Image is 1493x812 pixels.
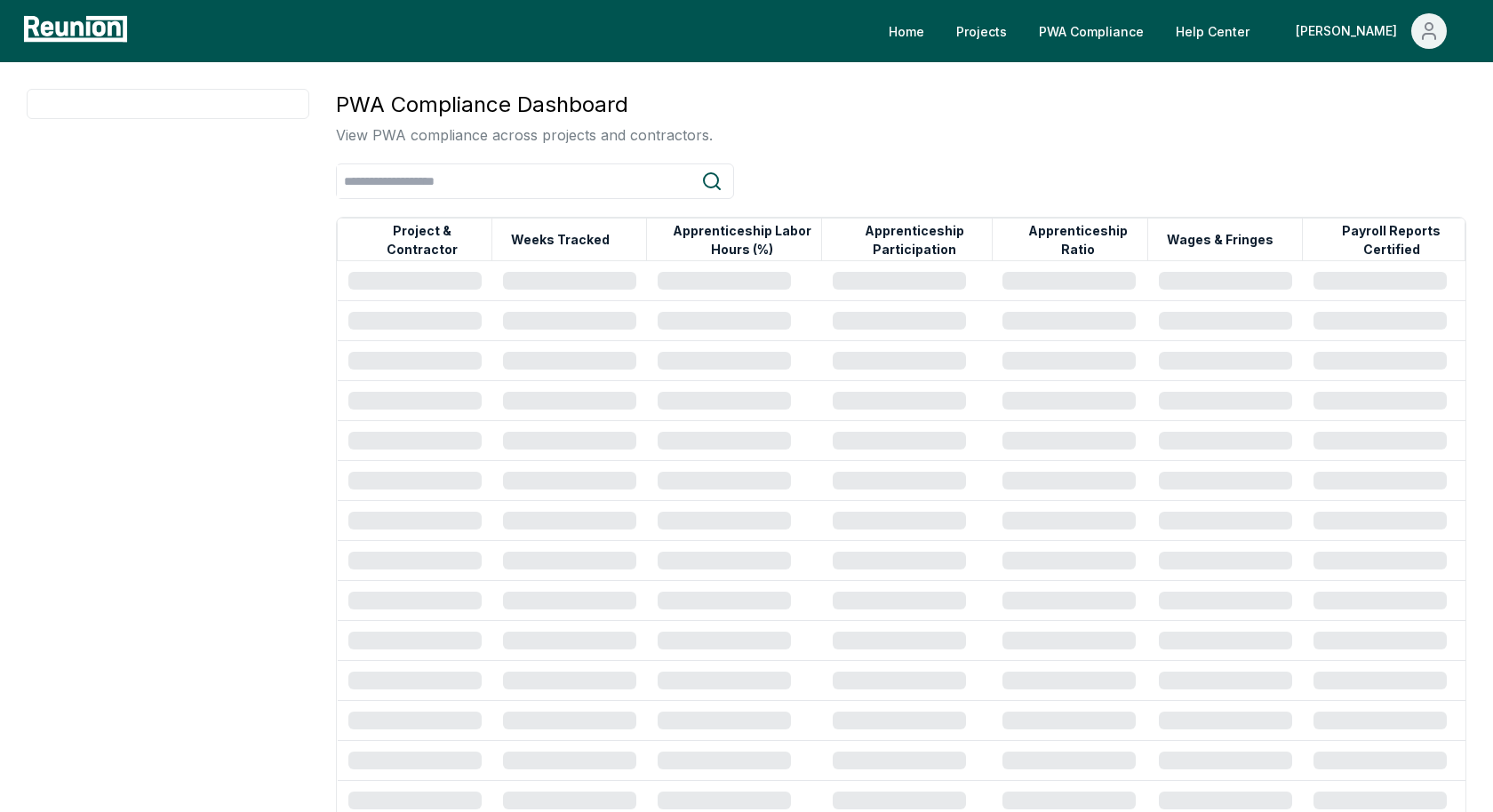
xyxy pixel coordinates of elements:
a: Home [874,13,938,49]
a: PWA Compliance [1025,13,1158,49]
button: Project & Contractor [353,222,491,258]
a: Projects [942,13,1021,49]
button: Apprenticeship Ratio [1008,222,1147,258]
button: Payroll Reports Certified [1318,222,1465,258]
a: Help Center [1162,13,1264,49]
h3: PWA Compliance Dashboard [336,89,713,121]
button: Weeks Tracked [507,222,613,258]
button: Apprenticeship Labor Hours (%) [662,222,821,258]
button: Wages & Fringes [1163,222,1277,258]
button: [PERSON_NAME] [1281,13,1461,49]
p: View PWA compliance across projects and contractors. [336,124,713,146]
nav: Main [874,13,1475,49]
button: Apprenticeship Participation [837,222,991,258]
div: [PERSON_NAME] [1296,13,1404,49]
